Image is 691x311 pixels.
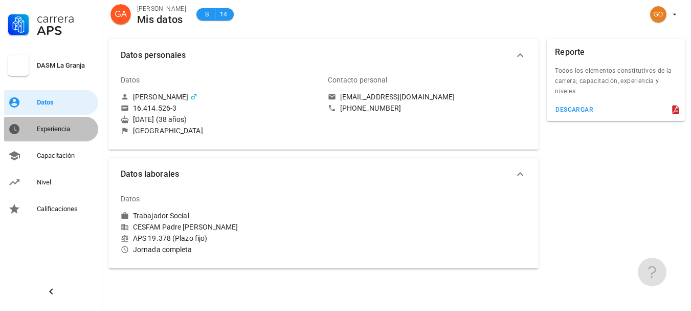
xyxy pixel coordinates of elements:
[555,106,593,113] div: descargar
[121,222,320,232] div: CESFAM Padre [PERSON_NAME]
[133,211,189,220] div: Trabajador Social
[37,61,94,70] div: DASM La Granja
[37,152,94,160] div: Capacitación
[4,197,98,221] a: Calificaciones
[121,186,140,211] div: Datos
[203,9,211,19] span: B
[37,205,94,213] div: Calificaciones
[108,158,539,191] button: Datos laborales
[37,25,94,37] div: APS
[547,66,685,102] div: Todos los elementos constitutivos de la carrera; capacitación, experiencia y niveles.
[4,143,98,168] a: Capacitación
[37,178,94,186] div: Nivel
[121,234,320,243] div: APS 19.378 (Plazo fijo)
[219,9,228,19] span: 14
[121,167,514,181] span: Datos laborales
[137,4,186,14] div: [PERSON_NAME]
[4,117,98,141] a: Experiencia
[133,103,176,113] div: 16.414.526-3
[121,48,514,63] span: Datos personales
[37,12,94,25] div: Carrera
[551,102,597,117] button: descargar
[340,92,455,101] div: [EMAIL_ADDRESS][DOMAIN_NAME]
[133,92,188,101] div: [PERSON_NAME]
[121,115,320,124] div: [DATE] (38 años)
[121,245,320,254] div: Jornada completa
[328,103,527,113] a: [PHONE_NUMBER]
[108,39,539,72] button: Datos personales
[555,39,585,66] div: Reporte
[121,68,140,92] div: Datos
[4,90,98,115] a: Datos
[115,4,126,25] span: GA
[133,126,203,135] div: [GEOGRAPHIC_DATA]
[328,92,527,101] a: [EMAIL_ADDRESS][DOMAIN_NAME]
[37,125,94,133] div: Experiencia
[650,6,666,23] div: avatar
[643,5,683,24] button: avatar
[110,4,131,25] div: avatar
[37,98,94,107] div: Datos
[340,103,401,113] div: [PHONE_NUMBER]
[328,68,388,92] div: Contacto personal
[137,14,186,25] div: Mis datos
[4,170,98,195] a: Nivel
